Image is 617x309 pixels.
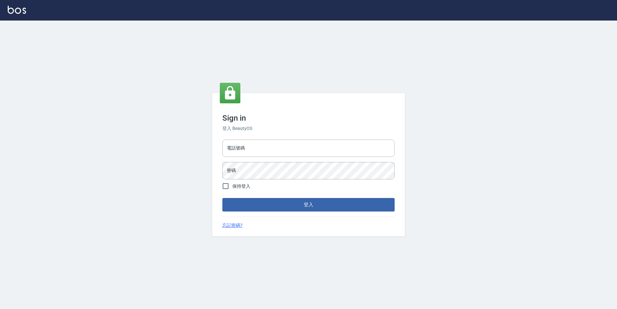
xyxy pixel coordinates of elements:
a: 忘記密碼? [222,222,243,229]
h3: Sign in [222,114,395,123]
img: Logo [8,6,26,14]
h6: 登入 BeautyOS [222,125,395,132]
button: 登入 [222,198,395,211]
span: 保持登入 [232,183,250,190]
